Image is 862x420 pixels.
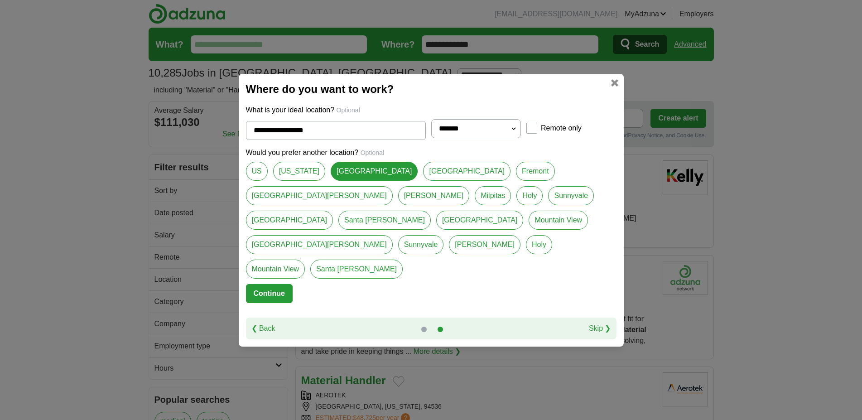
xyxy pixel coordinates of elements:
[398,235,444,254] a: Sunnyvale
[246,186,393,205] a: [GEOGRAPHIC_DATA][PERSON_NAME]
[541,123,582,134] label: Remote only
[516,162,555,181] a: Fremont
[529,211,588,230] a: Mountain View
[398,186,470,205] a: [PERSON_NAME]
[337,106,360,114] span: Optional
[548,186,594,205] a: Sunnyvale
[273,162,325,181] a: [US_STATE]
[246,105,616,116] p: What is your ideal location?
[246,81,616,97] h2: Where do you want to work?
[246,284,293,303] button: Continue
[589,323,611,334] a: Skip ❯
[423,162,510,181] a: [GEOGRAPHIC_DATA]
[526,235,552,254] a: Holy
[246,235,393,254] a: [GEOGRAPHIC_DATA][PERSON_NAME]
[516,186,543,205] a: Holy
[331,162,418,181] a: [GEOGRAPHIC_DATA]
[338,211,431,230] a: Santa [PERSON_NAME]
[246,147,616,158] p: Would you prefer another location?
[251,323,275,334] a: ❮ Back
[310,260,403,279] a: Santa [PERSON_NAME]
[475,186,511,205] a: Milpitas
[449,235,520,254] a: [PERSON_NAME]
[246,211,333,230] a: [GEOGRAPHIC_DATA]
[361,149,384,156] span: Optional
[436,211,524,230] a: [GEOGRAPHIC_DATA]
[246,162,268,181] a: US
[246,260,305,279] a: Mountain View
